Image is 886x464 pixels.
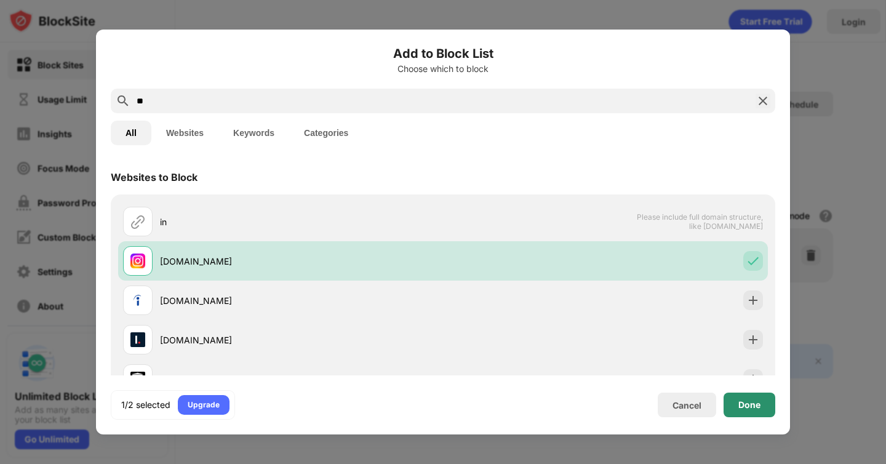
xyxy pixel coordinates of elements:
[160,255,443,268] div: [DOMAIN_NAME]
[218,121,289,145] button: Keywords
[121,399,170,411] div: 1/2 selected
[672,400,701,410] div: Cancel
[111,44,775,63] h6: Add to Block List
[130,214,145,229] img: url.svg
[188,399,220,411] div: Upgrade
[160,373,443,386] div: [DOMAIN_NAME]
[289,121,363,145] button: Categories
[756,94,770,108] img: search-close
[130,254,145,268] img: favicons
[130,372,145,386] img: favicons
[116,94,130,108] img: search.svg
[111,121,151,145] button: All
[160,215,443,228] div: in
[111,64,775,74] div: Choose which to block
[738,400,760,410] div: Done
[130,332,145,347] img: favicons
[160,334,443,346] div: [DOMAIN_NAME]
[636,212,763,231] span: Please include full domain structure, like [DOMAIN_NAME]
[151,121,218,145] button: Websites
[160,294,443,307] div: [DOMAIN_NAME]
[130,293,145,308] img: favicons
[111,171,198,183] div: Websites to Block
